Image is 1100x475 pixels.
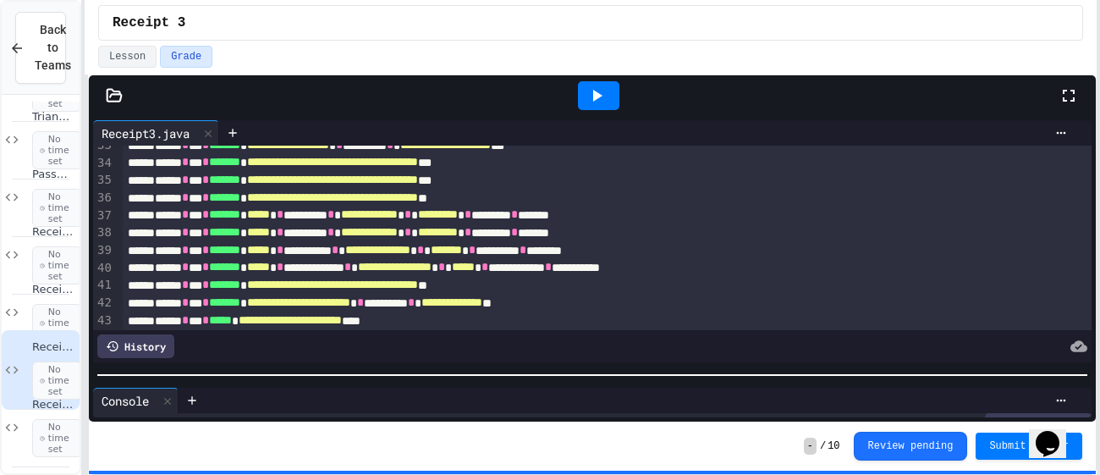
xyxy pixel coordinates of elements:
[32,225,76,240] span: Receipt 1
[1029,407,1083,458] iframe: chat widget
[160,46,212,68] button: Grade
[32,419,82,458] span: No time set
[32,283,76,297] span: Receipt 2
[32,246,82,285] span: No time set
[32,110,76,124] span: Triangle Coding Assignment
[32,131,82,170] span: No time set
[98,46,157,68] button: Lesson
[32,340,76,355] span: Receipt 3
[32,362,82,400] span: No time set
[32,189,82,228] span: No time set
[32,304,82,343] span: No time set
[15,12,66,84] button: Back to Teams
[854,432,968,461] button: Review pending
[32,398,76,412] span: Receipt 4
[32,168,76,182] span: Password Generator
[113,13,185,33] span: Receipt 3
[35,21,71,75] span: Back to Teams
[820,439,826,453] span: /
[989,439,1069,453] span: Submit Answer
[976,433,1082,460] button: Submit Answer
[804,438,817,455] span: -
[828,439,839,453] span: 10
